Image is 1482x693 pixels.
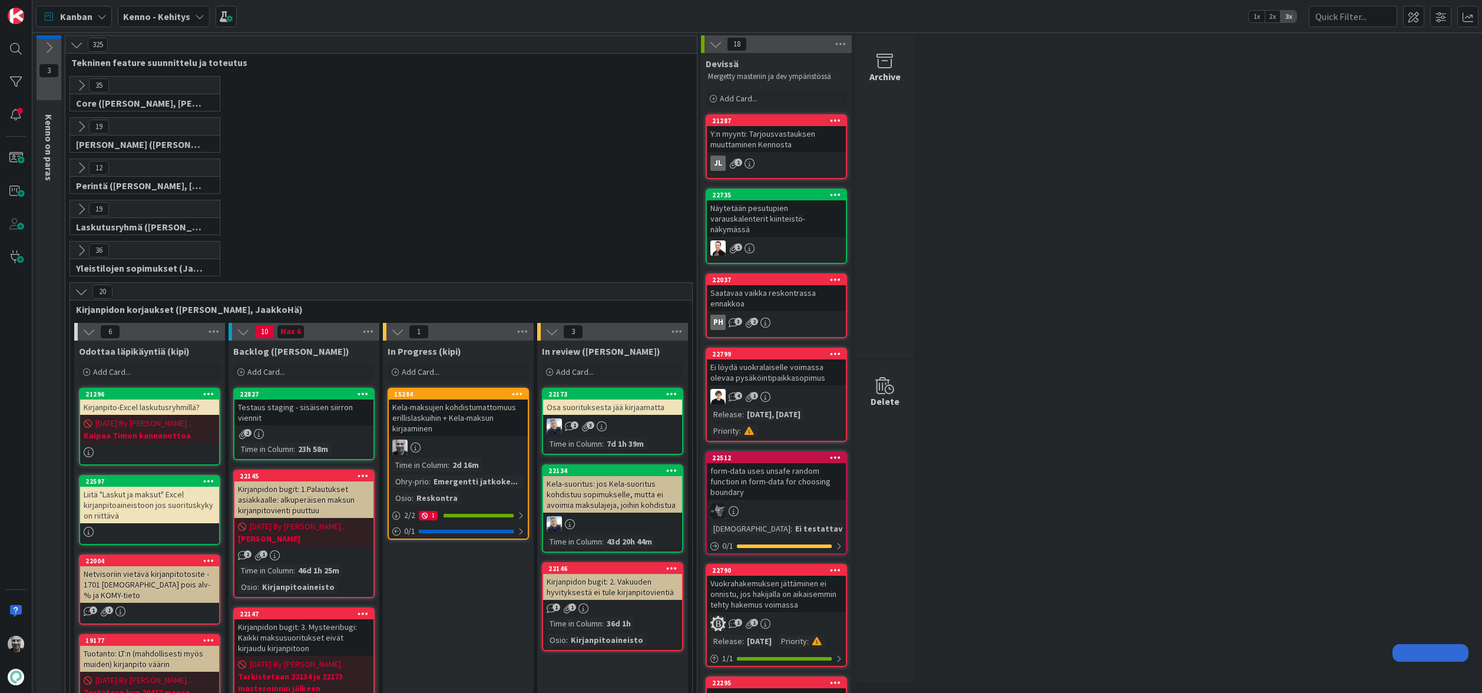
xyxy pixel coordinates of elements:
span: [DATE] By [PERSON_NAME]... [250,520,346,533]
div: 21287Y:n myynti: Tarjousvastauksen muuttaminen Kennosta [707,115,846,152]
div: Priority [778,635,807,648]
div: PH [710,315,726,330]
span: 3x [1281,11,1296,22]
span: : [602,535,604,548]
div: 15284 [394,390,528,398]
div: 22037 [712,276,846,284]
div: form-data uses unsafe random function in form-data for choosing boundary [707,463,846,500]
span: Halti (Sebastian, VilleH, Riikka, Antti, MikkoV, PetriH, PetriM) [76,138,205,150]
div: 22004 [85,557,219,565]
div: 46d 1h 25m [295,564,342,577]
div: Release [710,635,742,648]
div: Time in Column [547,535,602,548]
div: 22597 [80,476,219,487]
div: 22037Saatavaa vaikka reskontrassa ennakkoa [707,275,846,311]
span: 1 [735,243,742,251]
a: 22134Kela-suoritus: jos Kela-suoritus kohdistuu sopimukselle, mutta ei avoimia maksulajeja, joihi... [542,464,683,553]
div: Näytetään pesutupien varauskalenterit kiinteistö-näkymässä [707,200,846,237]
div: 22295 [712,679,846,687]
span: 1 [750,392,758,400]
div: 22134Kela-suoritus: jos Kela-suoritus kohdistuu sopimukselle, mutta ei avoimia maksulajeja, joihi... [543,466,682,513]
span: [DATE] By [PERSON_NAME]... [95,417,192,430]
div: 22512 [707,453,846,463]
span: : [739,424,741,437]
div: 22827 [240,390,373,398]
div: 23h 58m [295,443,331,456]
span: In Progress (kipi) [388,345,461,357]
span: Yleistilojen sopimukset (Jaakko, VilleP, TommiL, Simo) [76,262,205,274]
span: 36 [89,243,109,258]
div: Saatavaa vaikka reskontrassa ennakkoa [707,285,846,311]
span: 1 [409,325,429,339]
span: 1 [735,619,742,626]
div: Y:n myynti: Tarjousvastauksen muuttaminen Kennosta [707,126,846,152]
div: 22790Vuokrahakemuksen jättäminen ei onnistu, jos hakijalla on aikaisemmin tehty hakemus voimassa [707,565,846,612]
div: 22173 [543,389,682,400]
span: Core (Pasi, Jussi, JaakkoHä, Jyri, Leo, MikkoK, Väinö) [76,97,205,109]
span: Laskutusryhmä (Antti, Harri, Keijo) [76,221,205,233]
span: Add Card... [556,367,594,377]
span: Kirjanpidon korjaukset (Jussi, JaakkoHä) [76,303,677,315]
img: JJ [547,418,562,434]
a: 15284Kela-maksujen kohdistumattomuus erillislaskuihin + Kela-maksun kirjaaminenJHTime in Column:2... [388,388,529,540]
img: MT [710,389,726,404]
div: Kirjanpitoaineisto [259,580,338,593]
span: 1 [750,619,758,626]
div: 0/1 [707,539,846,553]
div: 22146 [548,565,682,573]
span: Add Card... [720,93,757,104]
span: 2x [1265,11,1281,22]
div: 22790 [712,566,846,575]
span: 2 / 2 [404,509,415,522]
span: : [790,522,792,535]
span: : [429,475,431,488]
div: Emergentti jatkoke... [431,475,521,488]
div: 22146Kirjanpidon bugit: 2. Vakuuden hyvityksestä ei tule kirjanpitovientiä [543,563,682,600]
a: 21296Kirjanpito-Excel laskutusryhmillä?[DATE] By [PERSON_NAME]...Kaipaa Timon kannanottoa [79,388,220,466]
div: 22512 [712,454,846,462]
a: 22799Ei löydä vuokralaiselle voimassa olevaa pysäköintipaikkasopimusMTRelease:[DATE], [DATE]Prior... [706,348,847,442]
div: 1/1 [707,651,846,666]
span: Add Card... [247,367,285,377]
div: 22799 [707,349,846,359]
div: 22146 [543,563,682,574]
div: Delete [871,394,899,408]
span: 19 [89,202,109,216]
span: : [742,408,744,421]
div: 22147Kirjanpidon bugit: 3. Mysteeribugi: Kaikki maksusuoritukset eivät kirjaudu kirjanpitoon [234,609,373,656]
span: : [602,617,604,630]
b: [PERSON_NAME] [238,533,370,544]
span: 19 [89,120,109,134]
span: 0 / 1 [722,540,733,552]
div: Time in Column [238,443,293,456]
img: LM [710,503,726,519]
span: 325 [88,38,108,52]
div: [DATE] [744,635,775,648]
div: Kirjanpidon bugit: 1.Palautukset asiakkaalle: alkuperäisen maksun kirjanpitovienti puuttuu [234,481,373,518]
div: 21296 [80,389,219,400]
span: 2 [244,550,252,558]
div: Archive [869,70,901,84]
div: Osio [547,633,566,646]
a: 22827Testaus staging - sisäisen siirron viennitTime in Column:23h 58m [233,388,375,460]
div: Kela-maksujen kohdistumattomuus erillislaskuihin + Kela-maksun kirjaaminen [389,400,528,436]
span: 4 [735,392,742,400]
a: 22512form-data uses unsafe random function in form-data for choosing boundaryLM[DEMOGRAPHIC_DATA]... [706,451,847,555]
a: 22037Saatavaa vaikka reskontrassa ennakkoaPH [706,273,847,338]
div: 22735Näytetään pesutupien varauskalenterit kiinteistö-näkymässä [707,190,846,237]
div: Reskontra [413,491,461,504]
div: 1 [419,511,438,520]
span: : [412,491,413,504]
div: 21287 [712,117,846,125]
a: 21287Y:n myynti: Tarjousvastauksen muuttaminen KennostaJL [706,114,847,179]
span: 2 [244,429,252,437]
div: [DEMOGRAPHIC_DATA] [710,522,790,535]
span: 3 [735,318,742,325]
a: 22145Kirjanpidon bugit: 1.Palautukset asiakkaalle: alkuperäisen maksun kirjanpitovienti puuttuu[D... [233,470,375,598]
span: 1 [90,606,97,614]
div: Osio [392,491,412,504]
span: : [566,633,568,646]
div: 19177 [80,635,219,646]
div: 22295 [707,678,846,688]
div: JL [710,156,726,171]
